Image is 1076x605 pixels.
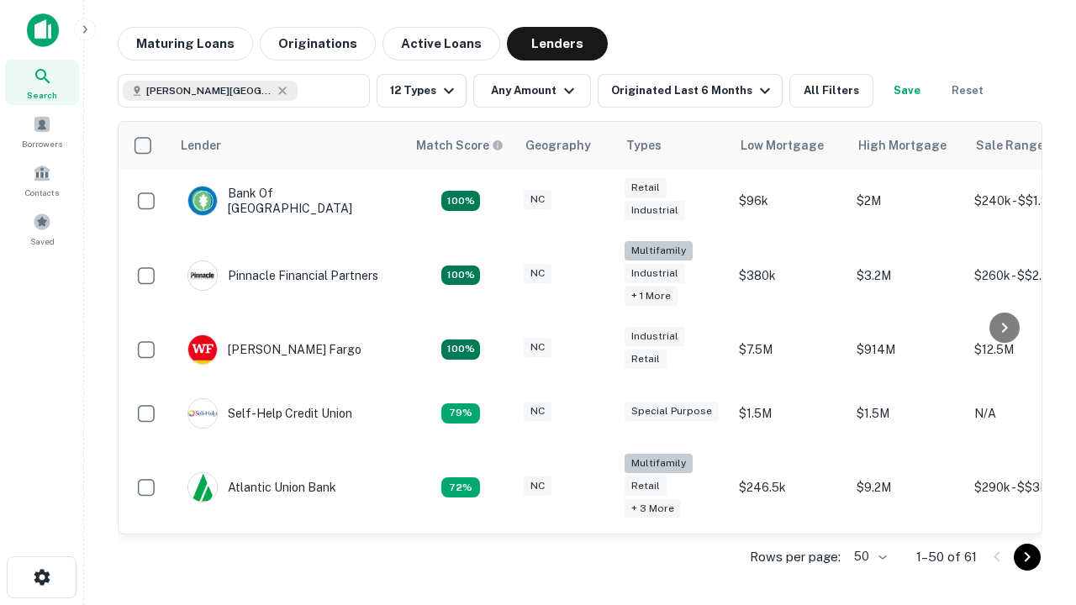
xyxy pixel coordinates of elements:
button: Any Amount [473,74,591,108]
img: picture [188,473,217,502]
div: Low Mortgage [741,135,824,155]
th: Geography [515,122,616,169]
button: Active Loans [382,27,500,60]
div: Industrial [625,264,685,283]
div: Self-help Credit Union [187,398,352,429]
p: 1–50 of 61 [916,547,977,567]
button: Maturing Loans [118,27,253,60]
div: Types [626,135,662,155]
div: Retail [625,476,667,496]
a: Saved [5,206,79,251]
div: + 3 more [625,499,681,518]
div: Matching Properties: 10, hasApolloMatch: undefined [441,477,480,497]
div: 50 [847,544,889,569]
th: High Mortgage [848,122,966,169]
span: Search [27,88,57,102]
a: Borrowers [5,108,79,154]
td: $914M [848,318,966,381]
button: Save your search to get updates of matches that match your search criteria. [880,74,934,108]
th: Low Mortgage [731,122,848,169]
div: Capitalize uses an advanced AI algorithm to match your search with the best lender. The match sco... [416,136,504,155]
button: Go to next page [1014,544,1041,571]
td: $96k [731,169,848,233]
a: Search [5,60,79,105]
td: $1.5M [731,381,848,445]
button: Lenders [507,27,608,60]
div: Lender [181,135,221,155]
img: picture [188,187,217,215]
div: NC [524,264,551,283]
td: $200k [731,529,848,593]
div: High Mortgage [858,135,947,155]
h6: Match Score [416,136,500,155]
div: Multifamily [625,454,693,473]
button: 12 Types [377,74,467,108]
div: Matching Properties: 11, hasApolloMatch: undefined [441,403,480,423]
th: Capitalize uses an advanced AI algorithm to match your search with the best lender. The match sco... [406,122,515,169]
td: $3.3M [848,529,966,593]
div: + 1 more [625,287,678,306]
th: Lender [171,122,406,169]
iframe: Chat Widget [992,417,1076,497]
div: Atlantic Union Bank [187,472,336,502]
span: Saved [30,234,55,248]
div: Industrial [625,327,685,346]
td: $9.2M [848,445,966,530]
td: $7.5M [731,318,848,381]
div: Matching Properties: 25, hasApolloMatch: undefined [441,266,480,286]
img: picture [188,335,217,364]
button: Originated Last 6 Months [598,74,783,108]
div: Pinnacle Financial Partners [187,260,378,291]
button: Reset [941,74,994,108]
div: Retail [625,350,667,369]
img: picture [188,399,217,428]
div: Sale Range [976,135,1044,155]
a: Contacts [5,157,79,203]
div: Geography [525,135,591,155]
p: Rows per page: [750,547,841,567]
div: NC [524,402,551,421]
button: Originations [260,27,376,60]
td: $380k [731,233,848,318]
div: NC [524,476,551,496]
span: [PERSON_NAME][GEOGRAPHIC_DATA], [GEOGRAPHIC_DATA] [146,83,272,98]
span: Contacts [25,186,59,199]
th: Types [616,122,731,169]
div: Special Purpose [625,402,719,421]
img: picture [188,261,217,290]
td: $3.2M [848,233,966,318]
div: [PERSON_NAME] Fargo [187,334,361,365]
div: Originated Last 6 Months [611,81,775,101]
div: Multifamily [625,241,693,260]
td: $2M [848,169,966,233]
div: NC [524,190,551,209]
img: capitalize-icon.png [27,13,59,47]
div: Matching Properties: 15, hasApolloMatch: undefined [441,339,480,360]
div: Industrial [625,201,685,220]
div: Matching Properties: 14, hasApolloMatch: undefined [441,191,480,211]
div: NC [524,338,551,357]
span: Borrowers [22,137,62,150]
div: Retail [625,178,667,197]
div: Bank Of [GEOGRAPHIC_DATA] [187,186,389,216]
td: $1.5M [848,381,966,445]
td: $246.5k [731,445,848,530]
button: All Filters [789,74,873,108]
